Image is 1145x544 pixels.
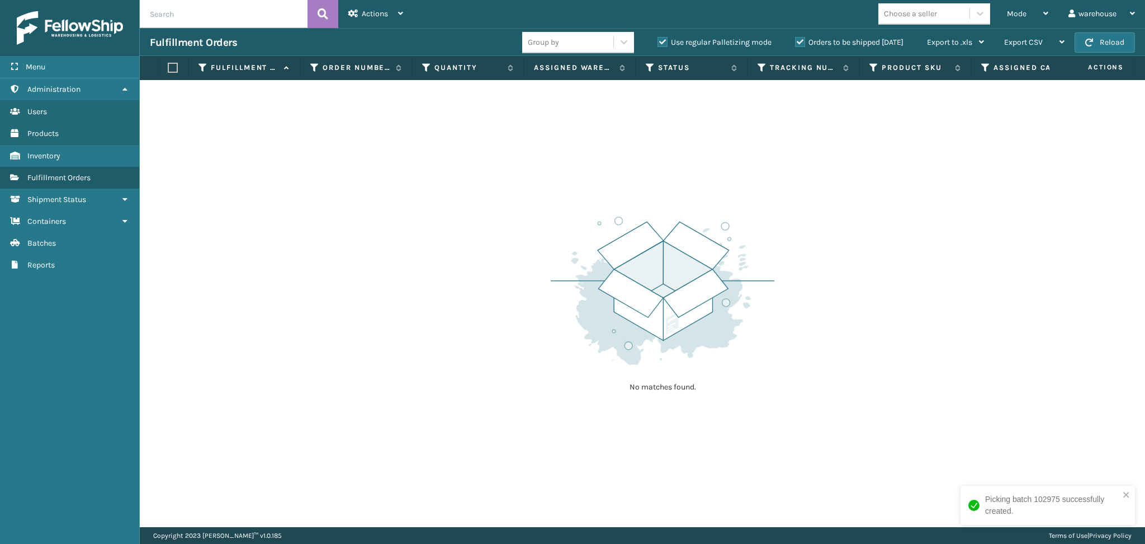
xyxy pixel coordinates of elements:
[27,151,60,161] span: Inventory
[770,63,838,73] label: Tracking Number
[795,37,903,47] label: Orders to be shipped [DATE]
[323,63,390,73] label: Order Number
[1123,490,1130,501] button: close
[993,63,1061,73] label: Assigned Carrier Service
[884,8,937,20] div: Choose a seller
[27,260,55,270] span: Reports
[27,195,86,204] span: Shipment Status
[1075,32,1135,53] button: Reload
[985,494,1119,517] div: Picking batch 102975 successfully created.
[27,217,66,226] span: Containers
[27,173,91,182] span: Fulfillment Orders
[211,63,278,73] label: Fulfillment Order Id
[1053,58,1130,77] span: Actions
[27,85,81,94] span: Administration
[658,63,726,73] label: Status
[927,37,972,47] span: Export to .xls
[27,129,59,138] span: Products
[27,238,56,248] span: Batches
[1004,37,1043,47] span: Export CSV
[27,107,47,116] span: Users
[153,527,282,544] p: Copyright 2023 [PERSON_NAME]™ v 1.0.185
[362,9,388,18] span: Actions
[1007,9,1026,18] span: Mode
[434,63,502,73] label: Quantity
[17,11,123,45] img: logo
[534,63,614,73] label: Assigned Warehouse
[882,63,949,73] label: Product SKU
[150,36,237,49] h3: Fulfillment Orders
[657,37,772,47] label: Use regular Palletizing mode
[528,36,559,48] div: Group by
[26,62,45,72] span: Menu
